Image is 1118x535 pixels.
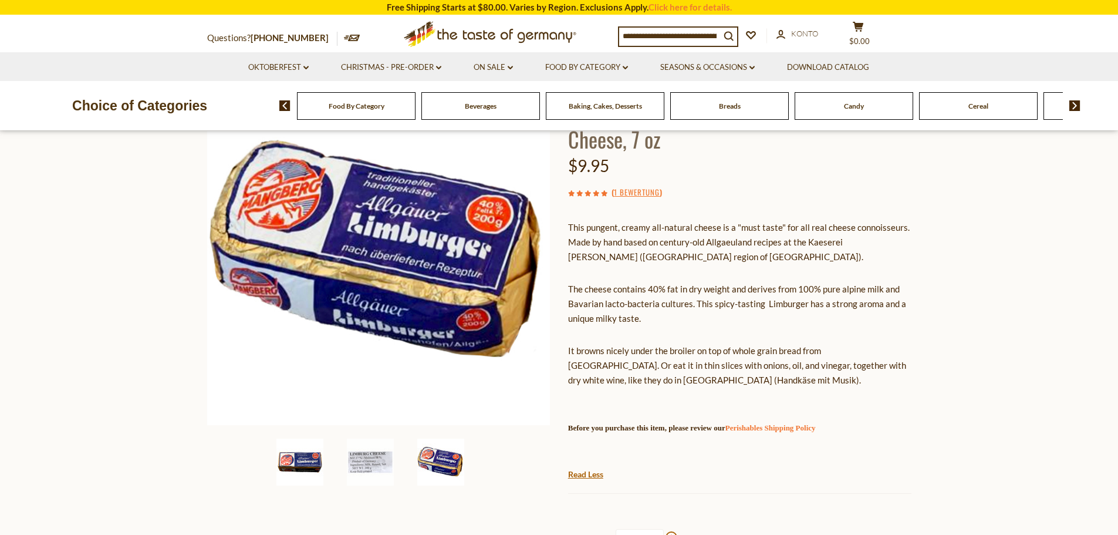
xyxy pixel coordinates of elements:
a: [PHONE_NUMBER] [251,32,329,43]
p: This pungent, creamy all-natural cheese is a "must taste" for all real cheese connoisseurs. Made ... [568,220,911,264]
strong: Before you purchase this item, please review our [568,423,816,432]
a: Click here for details. [648,2,732,12]
a: Download Catalog [787,61,869,74]
span: Konto [791,29,818,38]
img: next arrow [1069,100,1080,111]
span: ( ) [612,186,662,198]
a: Seasons & Occasions [660,61,755,74]
span: $9.95 [568,156,609,176]
a: Perishables Shipping Policy [725,423,816,432]
button: $0.00 [841,21,876,51]
a: Oktoberfest [248,61,309,74]
a: On Sale [474,61,513,74]
img: Mangberg Orginal Bavarian Limburger Cheese, 7 oz [207,82,550,425]
span: $0.00 [849,36,870,46]
a: Candy [844,102,864,110]
a: Food By Category [545,61,628,74]
img: Mangberg Orginal Bavarian Limburger Cheese, 7 oz [276,439,323,486]
img: Mangberg Orginal Bavarian Limburger Cheese, 7 oz [417,439,464,486]
a: Cereal [968,102,988,110]
a: Beverages [465,102,496,110]
img: Mangberg Orginal Bavarian Limburger Cheese, 7 oz [347,439,394,486]
a: Christmas - PRE-ORDER [341,61,441,74]
img: previous arrow [279,100,291,111]
a: Baking, Cakes, Desserts [569,102,642,110]
a: Read Less [568,469,603,480]
p: The cheese contains 40% fat in dry weight and derives from 100% pure alpine milk and Bavarian lac... [568,282,911,326]
p: Questions? [207,31,337,46]
p: It browns nicely under the broiler on top of whole grain bread from [GEOGRAPHIC_DATA]. Or eat it ... [568,344,911,402]
a: Konto [776,28,818,41]
a: Breads [719,102,741,110]
a: Food By Category [329,102,384,110]
a: 1 Bewertung [614,186,660,199]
